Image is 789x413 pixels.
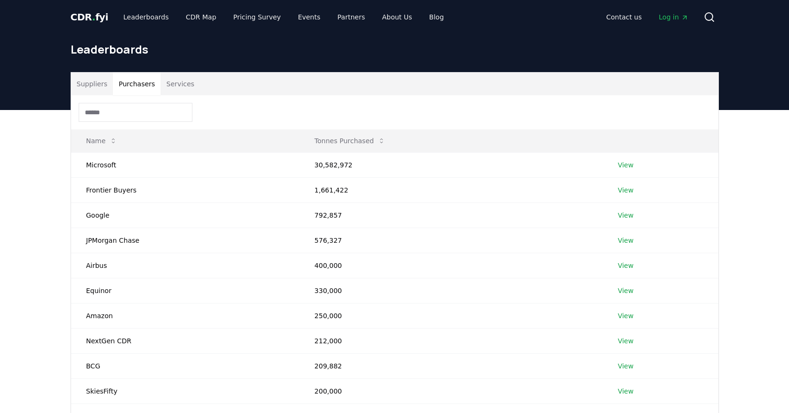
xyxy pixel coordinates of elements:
td: SkiesFifty [71,378,299,404]
a: View [618,160,634,170]
a: CDR Map [178,9,224,26]
td: 250,000 [299,303,603,328]
td: 330,000 [299,278,603,303]
td: Google [71,202,299,228]
td: 400,000 [299,253,603,278]
a: View [618,211,634,220]
a: Contact us [599,9,649,26]
td: Frontier Buyers [71,177,299,202]
span: Log in [659,12,688,22]
a: CDR.fyi [71,10,109,24]
a: View [618,386,634,396]
a: About Us [374,9,419,26]
td: 209,882 [299,353,603,378]
button: Tonnes Purchased [307,131,393,150]
td: Airbus [71,253,299,278]
td: Microsoft [71,152,299,177]
button: Purchasers [113,73,161,95]
h1: Leaderboards [71,42,719,57]
a: View [618,311,634,321]
td: JPMorgan Chase [71,228,299,253]
a: View [618,185,634,195]
td: 200,000 [299,378,603,404]
span: . [92,11,95,23]
a: Leaderboards [116,9,176,26]
a: View [618,361,634,371]
td: NextGen CDR [71,328,299,353]
a: View [618,261,634,270]
nav: Main [116,9,451,26]
a: View [618,286,634,295]
a: View [618,236,634,245]
td: 212,000 [299,328,603,353]
td: 576,327 [299,228,603,253]
a: Blog [422,9,452,26]
td: 792,857 [299,202,603,228]
a: View [618,336,634,346]
button: Services [161,73,200,95]
button: Suppliers [71,73,113,95]
td: Equinor [71,278,299,303]
td: 30,582,972 [299,152,603,177]
td: BCG [71,353,299,378]
nav: Main [599,9,696,26]
span: CDR fyi [71,11,109,23]
td: Amazon [71,303,299,328]
a: Log in [651,9,696,26]
a: Partners [330,9,372,26]
a: Pricing Survey [226,9,288,26]
button: Name [79,131,125,150]
td: 1,661,422 [299,177,603,202]
a: Events [290,9,328,26]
